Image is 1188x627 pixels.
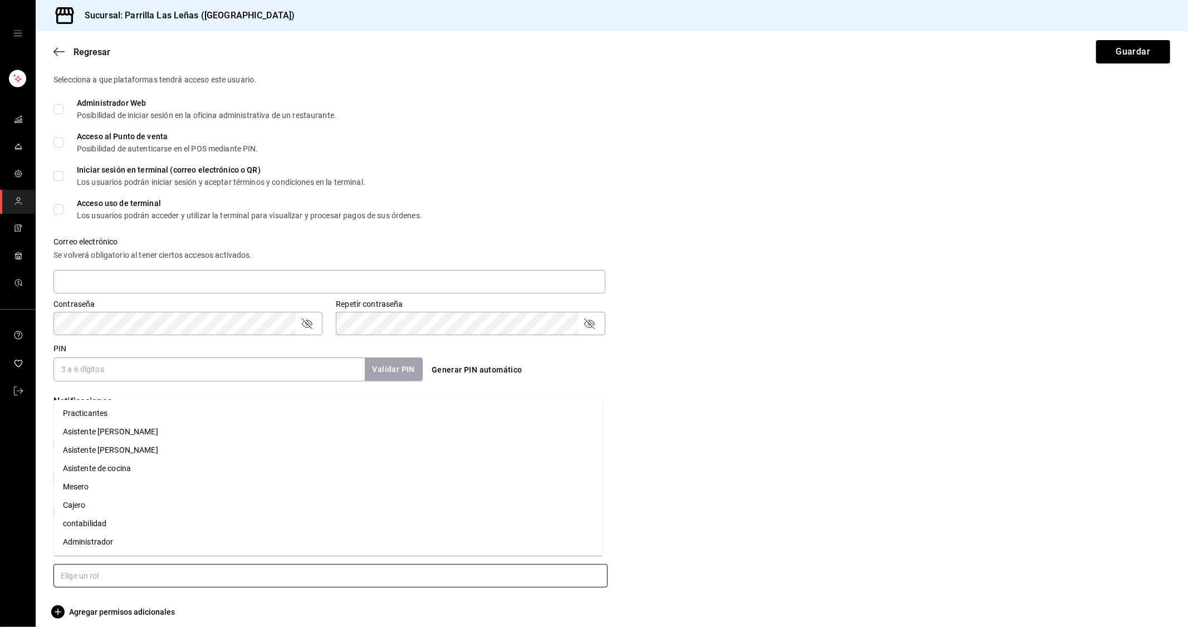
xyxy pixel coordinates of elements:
[300,317,314,330] button: passwordField
[54,478,603,496] li: Mesero
[53,564,608,587] input: Elige un rol
[77,212,422,219] div: Los usuarios podrán acceder y utilizar la terminal para visualizar y procesar pagos de sus órdenes.
[54,441,603,459] li: Asistente [PERSON_NAME]
[76,9,295,22] h3: Sucursal: Parrilla Las Leñas ([GEOGRAPHIC_DATA])
[53,47,110,57] button: Regresar
[53,395,1170,408] div: Notificaciones
[54,423,603,441] li: Asistente [PERSON_NAME]
[77,99,336,107] div: Administrador Web
[53,238,605,246] label: Correo electrónico
[54,533,603,551] li: Administrador
[77,199,422,207] div: Acceso uso de terminal
[53,605,175,619] button: Agregar permisos adicionales
[53,301,322,308] label: Contraseña
[583,317,596,330] button: passwordField
[54,459,603,478] li: Asistente de cocina
[53,74,1170,86] div: Selecciona a que plataformas tendrá acceso este usuario.
[54,496,603,515] li: Cajero
[77,145,258,153] div: Posibilidad de autenticarse en el POS mediante PIN.
[1096,40,1170,63] button: Guardar
[53,249,605,261] div: Se volverá obligatorio al tener ciertos accesos activados.
[54,404,603,423] li: Practicantes
[53,357,365,381] input: 3 a 6 dígitos
[77,178,365,186] div: Los usuarios podrán iniciar sesión y aceptar términos y condiciones en la terminal.
[53,345,66,353] label: PIN
[77,166,365,174] div: Iniciar sesión en terminal (correo electrónico o QR)
[13,29,22,38] button: open drawer
[427,360,527,380] button: Generar PIN automático
[54,515,603,533] li: contabilidad
[77,133,258,140] div: Acceso al Punto de venta
[53,540,1170,555] div: Roles
[336,301,605,308] label: Repetir contraseña
[77,111,336,119] div: Posibilidad de iniciar sesión en la oficina administrativa de un restaurante.
[74,47,110,57] span: Regresar
[53,410,1170,422] div: Selecciona que notificaciones quieres que reciba este usuario.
